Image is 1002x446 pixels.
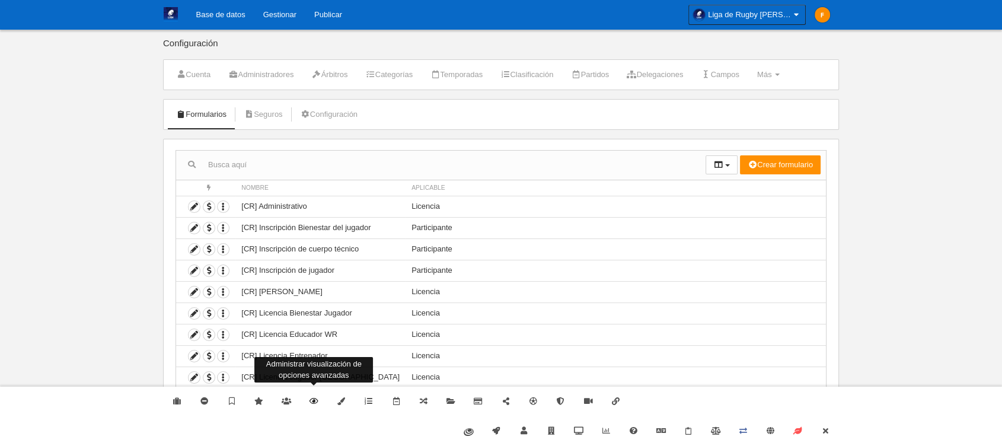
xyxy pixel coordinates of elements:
[406,345,826,367] td: Licencia
[235,196,406,217] td: [CR] Administrativo
[406,302,826,324] td: Licencia
[411,184,445,191] span: Aplicable
[170,106,233,123] a: Formularios
[238,106,289,123] a: Seguros
[757,70,772,79] span: Más
[694,66,746,84] a: Campos
[406,281,826,302] td: Licencia
[406,367,826,388] td: Licencia
[406,217,826,238] td: Participante
[235,345,406,367] td: [CR] Licencia Entrenador
[751,66,786,84] a: Más
[740,155,821,174] button: Crear formulario
[170,66,217,84] a: Cuenta
[693,9,705,21] img: Oannc6gQatBt.30x30.jpg
[241,184,269,191] span: Nombre
[235,281,406,302] td: [CR] [PERSON_NAME]
[176,156,706,174] input: Busca aquí
[406,324,826,345] td: Licencia
[564,66,615,84] a: Partidos
[406,260,826,281] td: Participante
[235,260,406,281] td: [CR] Inscripción de jugador
[406,196,826,217] td: Licencia
[688,5,806,25] a: Liga de Rugby [PERSON_NAME]
[406,238,826,260] td: Participante
[235,324,406,345] td: [CR] Licencia Educador WR
[222,66,300,84] a: Administradores
[164,7,178,21] img: Liga de Rugby del Magdalena
[464,428,474,436] img: fiware.svg
[235,302,406,324] td: [CR] Licencia Bienestar Jugador
[494,66,560,84] a: Clasificación
[294,106,364,123] a: Configuración
[424,66,489,84] a: Temporadas
[708,9,791,21] span: Liga de Rugby [PERSON_NAME]
[305,66,354,84] a: Árbitros
[235,217,406,238] td: [CR] Inscripción Bienestar del jugador
[359,66,419,84] a: Categorías
[815,7,830,23] img: c2l6ZT0zMHgzMCZmcz05JnRleHQ9RiZiZz1mYjhjMDA%3D.png
[163,39,839,59] div: Configuración
[235,238,406,260] td: [CR] Inscripción de cuerpo técnico
[620,66,690,84] a: Delegaciones
[254,357,373,382] div: Administrar visualización de opciones avanzadas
